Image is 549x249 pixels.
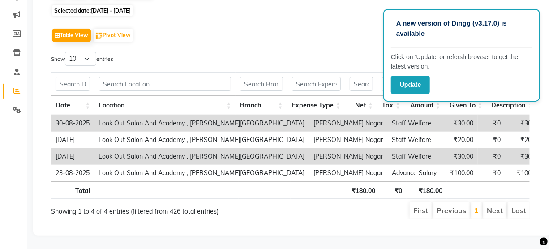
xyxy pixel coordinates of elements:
td: ₹0 [478,148,505,165]
td: ₹20.00 [445,132,478,148]
th: Total [51,181,95,199]
p: Click on ‘Update’ or refersh browser to get the latest version. [391,52,532,71]
td: ₹30.00 [445,148,478,165]
td: [PERSON_NAME] Nagar [309,132,387,148]
input: Search Tax [382,77,400,91]
td: [DATE] [51,132,94,148]
td: Look Out Salon And Academy , [PERSON_NAME][GEOGRAPHIC_DATA] [94,148,309,165]
th: Description: activate to sort column ascending [487,96,537,115]
th: Net: activate to sort column ascending [345,96,377,115]
div: Showing 1 to 4 of 4 entries (filtered from 426 total entries) [51,202,243,216]
td: ₹100.00 [445,165,478,181]
td: ₹100.00 [505,165,545,181]
th: ₹180.00 [347,181,380,199]
input: Search Net [350,77,373,91]
td: Look Out Salon And Academy , [PERSON_NAME][GEOGRAPHIC_DATA] [94,165,309,181]
button: Pivot View [94,29,133,42]
input: Search Expense Type [292,77,341,91]
th: Given To: activate to sort column ascending [445,96,487,115]
td: [PERSON_NAME] Nagar [309,148,387,165]
th: Expense Type: activate to sort column ascending [287,96,345,115]
label: Show entries [51,52,113,66]
p: A new version of Dingg (v3.17.0) is available [396,18,527,39]
td: [PERSON_NAME] Nagar [309,115,387,132]
a: 1 [474,206,479,215]
td: [DATE] [51,148,94,165]
td: ₹0 [478,132,505,148]
td: ₹30.00 [505,148,545,165]
th: Date: activate to sort column ascending [51,96,94,115]
td: Look Out Salon And Academy , [PERSON_NAME][GEOGRAPHIC_DATA] [94,132,309,148]
td: ₹0 [478,115,505,132]
th: ₹180.00 [407,181,447,199]
span: [DATE] - [DATE] [91,7,131,14]
td: Advance Salary [387,165,445,181]
input: Search Location [99,77,231,91]
td: Staff Welfare [387,115,445,132]
td: 30-08-2025 [51,115,94,132]
input: Search Branch [240,77,283,91]
td: Staff Welfare [387,132,445,148]
img: pivot.png [96,33,103,39]
td: ₹20.00 [505,132,545,148]
th: Branch: activate to sort column ascending [236,96,287,115]
td: ₹30.00 [445,115,478,132]
select: Showentries [65,52,96,66]
th: ₹0 [380,181,407,199]
td: 23-08-2025 [51,165,94,181]
button: Update [391,76,430,94]
td: Staff Welfare [387,148,445,165]
td: ₹0 [478,165,505,181]
input: Search Date [56,77,90,91]
th: Location: activate to sort column ascending [94,96,236,115]
th: Amount: activate to sort column ascending [405,96,445,115]
td: Look Out Salon And Academy , [PERSON_NAME][GEOGRAPHIC_DATA] [94,115,309,132]
span: Selected date: [52,5,133,16]
td: [PERSON_NAME] Nagar [309,165,387,181]
button: Table View [52,29,91,42]
th: Tax: activate to sort column ascending [377,96,405,115]
td: ₹30.00 [505,115,545,132]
